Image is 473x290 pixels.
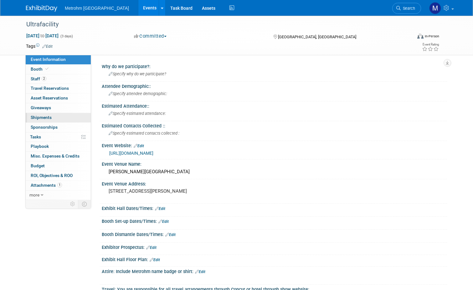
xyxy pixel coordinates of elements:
span: Specify attendee demographic: [109,91,167,96]
a: Edit [165,233,176,237]
button: Committed [132,33,169,40]
div: Booth Set-up Dates/Times: [102,217,447,225]
span: [GEOGRAPHIC_DATA], [GEOGRAPHIC_DATA] [278,35,356,39]
div: Attire: Include Metrohm name badge or shirt: [102,267,447,275]
a: Tasks [26,132,91,142]
div: [PERSON_NAME][GEOGRAPHIC_DATA] [106,167,442,177]
img: Format-Inperson.png [417,34,424,39]
span: Asset Reservations [31,95,68,100]
a: Edit [134,144,144,148]
div: Exhibitor Prospectus: [102,243,447,251]
div: Exhibit Hall Floor Plan: [102,255,447,263]
div: Estimated Contacts Collected :: [102,121,447,129]
a: Budget [26,161,91,171]
span: to [39,33,45,38]
span: Misc. Expenses & Credits [31,153,80,158]
span: Giveaways [31,105,51,110]
a: Asset Reservations [26,94,91,103]
td: Tags [26,43,53,49]
span: ROI, Objectives & ROO [31,173,73,178]
span: Event Information [31,57,66,62]
a: Edit [155,207,165,211]
a: [URL][DOMAIN_NAME] [109,151,153,156]
a: Misc. Expenses & Credits [26,152,91,161]
span: Travel Reservations [31,86,69,91]
span: Specify estimated contacts collected : [109,131,179,136]
span: Shipments [31,115,52,120]
span: more [29,192,39,197]
span: 2 [42,76,46,81]
div: Estimated Attendance:: [102,101,447,109]
span: Specify why do we participate? [109,72,166,76]
pre: [STREET_ADDRESS][PERSON_NAME] [109,188,239,194]
a: Staff2 [26,74,91,84]
a: Event Information [26,55,91,64]
img: ExhibitDay [26,5,57,12]
div: Ultrafacility [24,19,404,30]
span: [DATE] [DATE] [26,33,59,39]
a: Travel Reservations [26,84,91,93]
a: Edit [195,270,205,274]
span: Staff [31,76,46,81]
div: Booth Dismantle Dates/Times: [102,230,447,238]
span: 1 [57,183,62,187]
div: Attendee Demographic:: [102,82,447,89]
a: Booth [26,65,91,74]
a: Edit [158,219,169,224]
a: Edit [146,245,157,250]
div: In-Person [424,34,439,39]
span: Budget [31,163,45,168]
a: Search [392,3,421,14]
span: Tasks [30,134,41,139]
div: Event Format [378,33,439,42]
span: Attachments [31,183,62,188]
span: Metrohm [GEOGRAPHIC_DATA] [65,6,129,11]
span: Booth [31,67,50,72]
a: Sponsorships [26,123,91,132]
td: Toggle Event Tabs [78,200,91,208]
span: Playbook [31,144,49,149]
img: Michelle Simoes [429,2,441,14]
a: ROI, Objectives & ROO [26,171,91,180]
span: Sponsorships [31,125,58,130]
i: Booth reservation complete [45,67,49,71]
div: Why do we participate?: [102,62,447,70]
div: Event Venue Address: [102,179,447,187]
a: Attachments1 [26,181,91,190]
span: Search [401,6,415,11]
a: Giveaways [26,103,91,113]
span: (3 days) [60,34,73,38]
a: more [26,191,91,200]
a: Shipments [26,113,91,122]
div: Event Rating [422,43,439,46]
div: Event Venue Name: [102,159,447,167]
div: Exhibit Hall Dates/Times: [102,204,447,212]
a: Playbook [26,142,91,151]
a: Edit [150,258,160,262]
td: Personalize Event Tab Strip [67,200,78,208]
a: Edit [42,44,53,49]
div: Event Website: [102,141,447,149]
span: Specify estimated attendance: [109,111,166,116]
